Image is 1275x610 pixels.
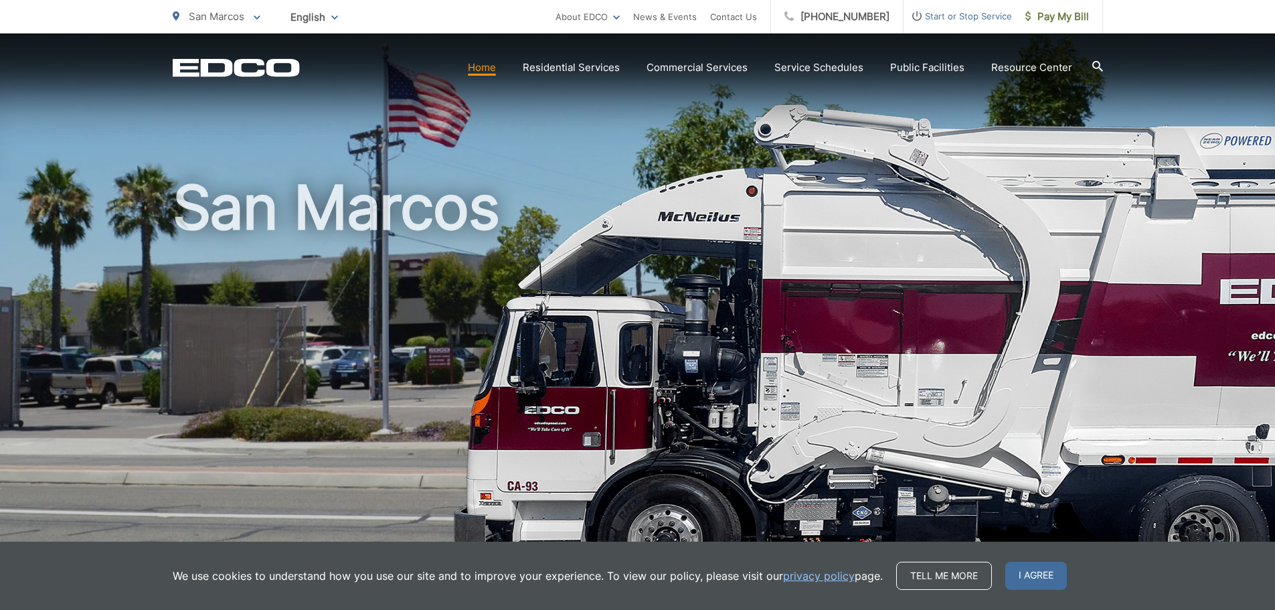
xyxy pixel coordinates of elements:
a: Contact Us [710,9,757,25]
a: Home [468,60,496,76]
a: Public Facilities [890,60,964,76]
a: Resource Center [991,60,1072,76]
a: EDCD logo. Return to the homepage. [173,58,300,77]
a: About EDCO [556,9,620,25]
a: Service Schedules [774,60,863,76]
a: Commercial Services [647,60,748,76]
a: privacy policy [783,568,855,584]
a: Tell me more [896,562,992,590]
span: English [280,5,348,29]
a: Residential Services [523,60,620,76]
h1: San Marcos [173,174,1103,598]
p: We use cookies to understand how you use our site and to improve your experience. To view our pol... [173,568,883,584]
span: San Marcos [189,10,244,23]
span: I agree [1005,562,1067,590]
span: Pay My Bill [1025,9,1089,25]
a: News & Events [633,9,697,25]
